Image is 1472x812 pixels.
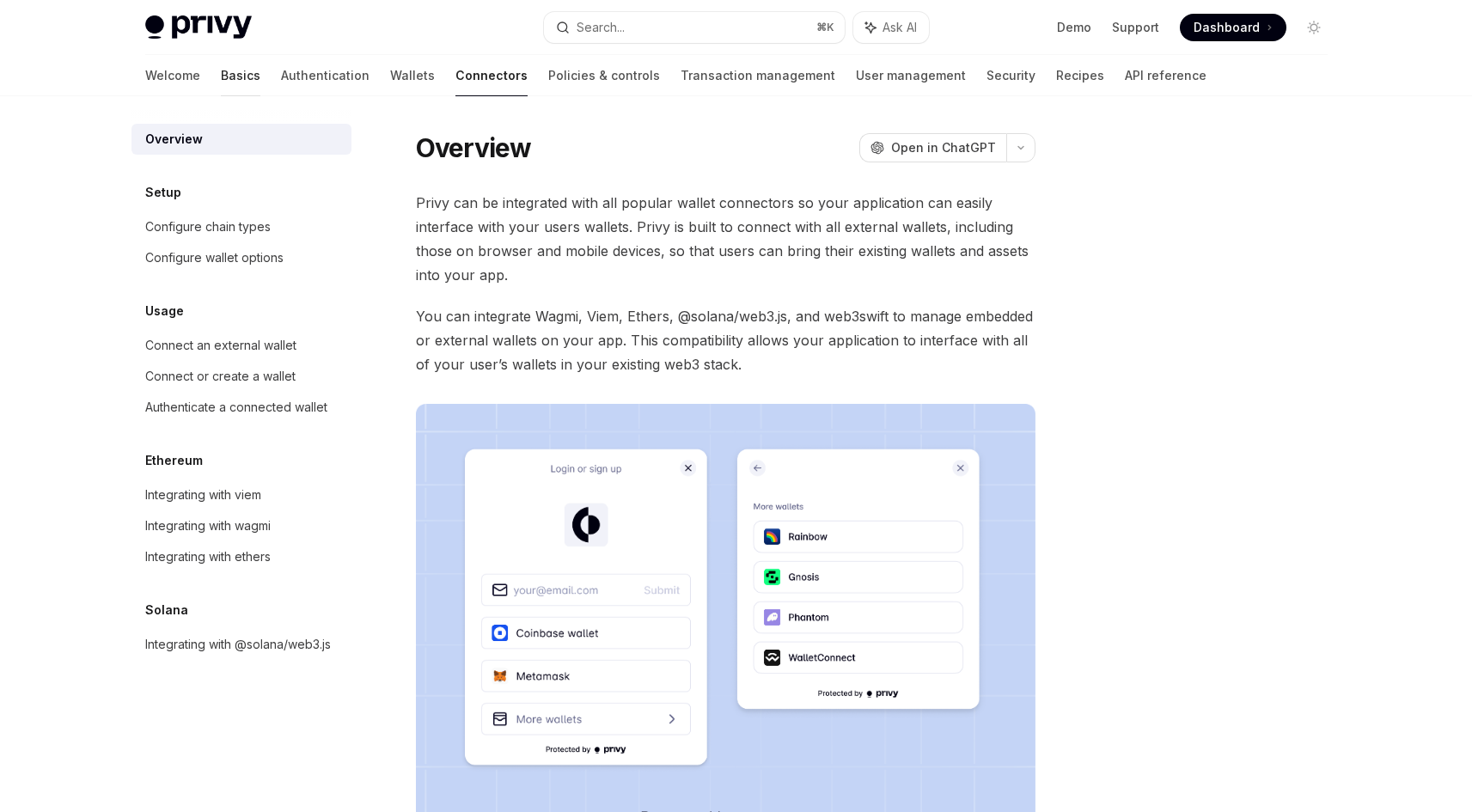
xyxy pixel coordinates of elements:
a: Security [986,55,1035,96]
a: Connect an external wallet [131,330,351,361]
a: Basics [221,55,260,96]
span: You can integrate Wagmi, Viem, Ethers, @solana/web3.js, and web3swift to manage embedded or exter... [416,304,1035,376]
button: Search...⌘K [544,12,845,43]
h5: Solana [145,600,188,620]
img: light logo [145,15,252,40]
a: Dashboard [1180,14,1286,41]
span: ⌘ K [816,21,834,34]
div: Connect an external wallet [145,335,296,356]
a: Integrating with @solana/web3.js [131,629,351,660]
span: Ask AI [883,19,917,36]
span: Privy can be integrated with all popular wallet connectors so your application can easily interfa... [416,191,1035,287]
div: Authenticate a connected wallet [145,397,327,418]
button: Open in ChatGPT [859,133,1006,162]
a: Wallets [390,55,435,96]
h5: Setup [145,182,181,203]
a: Integrating with viem [131,479,351,510]
div: Search... [577,17,625,38]
div: Configure wallet options [145,247,284,268]
button: Ask AI [853,12,929,43]
div: Integrating with @solana/web3.js [145,634,331,655]
a: Policies & controls [548,55,660,96]
div: Connect or create a wallet [145,366,296,387]
a: Authentication [281,55,370,96]
a: API reference [1125,55,1206,96]
h5: Ethereum [145,450,203,471]
a: Integrating with ethers [131,541,351,572]
a: Connect or create a wallet [131,361,351,392]
a: Support [1112,19,1159,36]
button: Toggle dark mode [1300,14,1328,41]
a: Transaction management [681,55,835,96]
a: Authenticate a connected wallet [131,392,351,423]
a: Recipes [1056,55,1104,96]
a: Configure wallet options [131,242,351,273]
span: Open in ChatGPT [891,139,996,156]
h5: Usage [145,301,184,321]
a: Configure chain types [131,211,351,242]
div: Integrating with wagmi [145,516,271,536]
a: Overview [131,124,351,155]
div: Integrating with ethers [145,546,271,567]
a: Demo [1057,19,1091,36]
a: Connectors [455,55,528,96]
a: User management [856,55,966,96]
div: Integrating with viem [145,485,261,505]
div: Configure chain types [145,217,271,237]
h1: Overview [416,132,532,163]
a: Integrating with wagmi [131,510,351,541]
a: Welcome [145,55,200,96]
div: Overview [145,129,203,150]
span: Dashboard [1194,19,1260,36]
